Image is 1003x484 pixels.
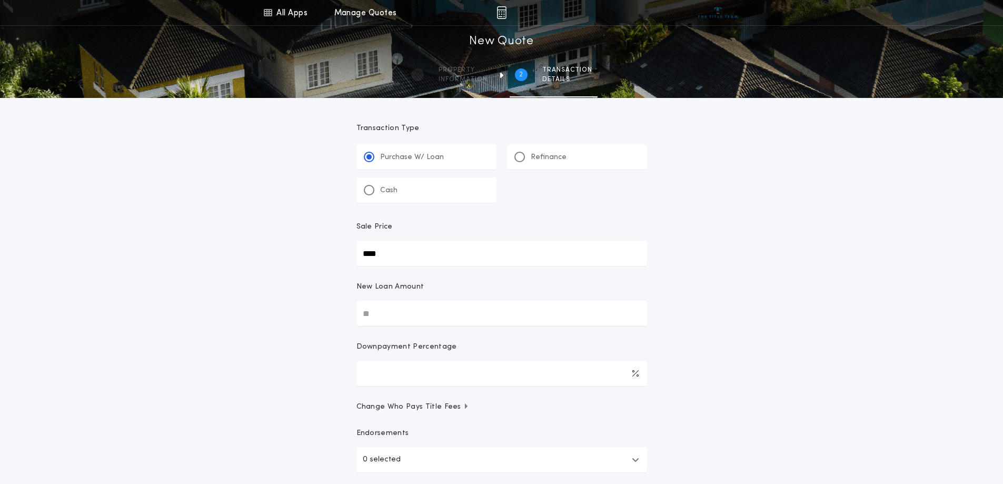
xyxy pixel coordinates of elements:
[356,402,470,412] span: Change Who Pays Title Fees
[380,185,398,196] p: Cash
[356,282,424,292] p: New Loan Amount
[356,342,457,352] p: Downpayment Percentage
[356,447,647,472] button: 0 selected
[439,75,488,84] span: information
[542,66,592,74] span: Transaction
[698,7,738,18] img: vs-icon
[356,428,647,439] p: Endorsements
[356,222,393,232] p: Sale Price
[356,301,647,326] input: New Loan Amount
[496,6,507,19] img: img
[542,75,592,84] span: details
[363,453,401,466] p: 0 selected
[531,152,567,163] p: Refinance
[519,71,523,79] h2: 2
[439,66,488,74] span: Property
[356,361,647,386] input: Downpayment Percentage
[356,241,647,266] input: Sale Price
[356,402,647,412] button: Change Who Pays Title Fees
[380,152,444,163] p: Purchase W/ Loan
[356,123,647,134] p: Transaction Type
[469,33,533,50] h1: New Quote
